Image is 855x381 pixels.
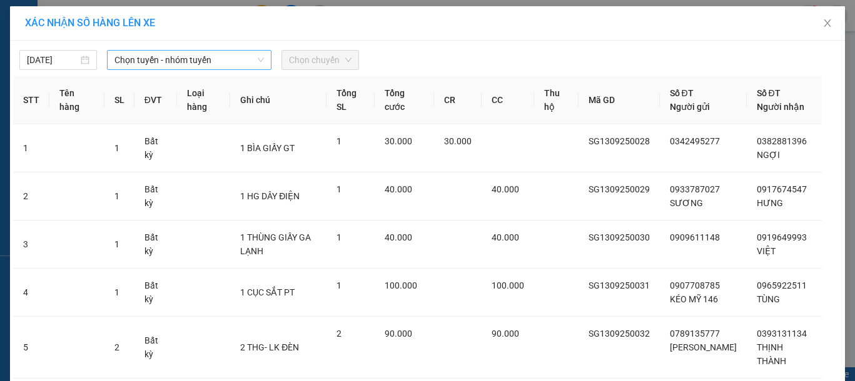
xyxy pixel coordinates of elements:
td: 3 [13,220,49,269]
span: SG1309250029 [589,184,650,194]
span: 2 THG- LK ĐÈN [240,342,299,352]
span: 40.000 [492,184,519,194]
span: [PERSON_NAME] [670,342,737,352]
span: 1 [336,136,341,146]
span: 40.000 [492,232,519,242]
span: Chọn chuyến [289,51,352,69]
span: SG1309250032 [589,329,650,339]
span: SƯƠNG [670,198,703,208]
td: 1 [13,124,49,172]
span: SG1309250031 [589,280,650,290]
span: 1 [114,239,119,249]
span: Chọn tuyến - nhóm tuyến [114,51,264,69]
span: 2 [336,329,341,339]
span: 90.000 [492,329,519,339]
span: Số ĐT [757,88,781,98]
th: Tổng cước [375,76,434,124]
th: Loại hàng [177,76,231,124]
span: 1 [336,184,341,194]
span: 0342495277 [670,136,720,146]
span: 40.000 [385,184,412,194]
td: 2 [13,172,49,220]
span: 1 [114,143,119,153]
span: 1 BÌA GIẤY GT [240,143,295,153]
span: NGỢI [757,150,780,160]
span: 100.000 [385,280,417,290]
span: close [822,18,832,28]
span: Người gửi [670,102,710,112]
span: SG1309250030 [589,232,650,242]
th: Mã GD [579,76,660,124]
span: Số ĐT [670,88,694,98]
th: Thu hộ [534,76,579,124]
th: Tên hàng [49,76,104,124]
span: THỊNH THÀNH [757,342,786,366]
th: Ghi chú [230,76,326,124]
span: 0933787027 [670,184,720,194]
span: KÉO MỸ 146 [670,294,718,304]
span: 0909611148 [670,232,720,242]
span: 30.000 [385,136,412,146]
th: SL [104,76,134,124]
span: 1 [336,232,341,242]
td: 5 [13,317,49,379]
button: Close [810,6,845,41]
span: 1 [114,191,119,201]
input: 13/09/2025 [27,53,78,67]
span: 1 CỤC SẮT PT [240,287,295,297]
span: 40.000 [385,232,412,242]
td: Bất kỳ [134,269,177,317]
span: 0382881396 [757,136,807,146]
span: VIỆT [757,246,776,256]
th: STT [13,76,49,124]
span: 0789135777 [670,329,720,339]
th: CC [482,76,534,124]
span: 0965922511 [757,280,807,290]
td: Bất kỳ [134,317,177,379]
td: Bất kỳ [134,172,177,220]
th: ĐVT [134,76,177,124]
span: TÙNG [757,294,780,304]
td: Bất kỳ [134,220,177,269]
span: 0919649993 [757,232,807,242]
span: 0393131134 [757,329,807,339]
td: Bất kỳ [134,124,177,172]
span: 100.000 [492,280,524,290]
span: XÁC NHẬN SỐ HÀNG LÊN XE [25,17,155,29]
span: 1 [336,280,341,290]
span: SG1309250028 [589,136,650,146]
span: 1 THÙNG GIẤY GA LẠNH [240,232,311,256]
span: 2 [114,342,119,352]
span: 0907708785 [670,280,720,290]
td: 4 [13,269,49,317]
th: CR [434,76,482,124]
span: down [257,56,265,64]
span: Người nhận [757,102,804,112]
span: 0917674547 [757,184,807,194]
th: Tổng SL [326,76,375,124]
span: 1 HG DÂY ĐIỆN [240,191,300,201]
span: 30.000 [444,136,472,146]
span: HƯNG [757,198,783,208]
span: 1 [114,287,119,297]
span: 90.000 [385,329,412,339]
